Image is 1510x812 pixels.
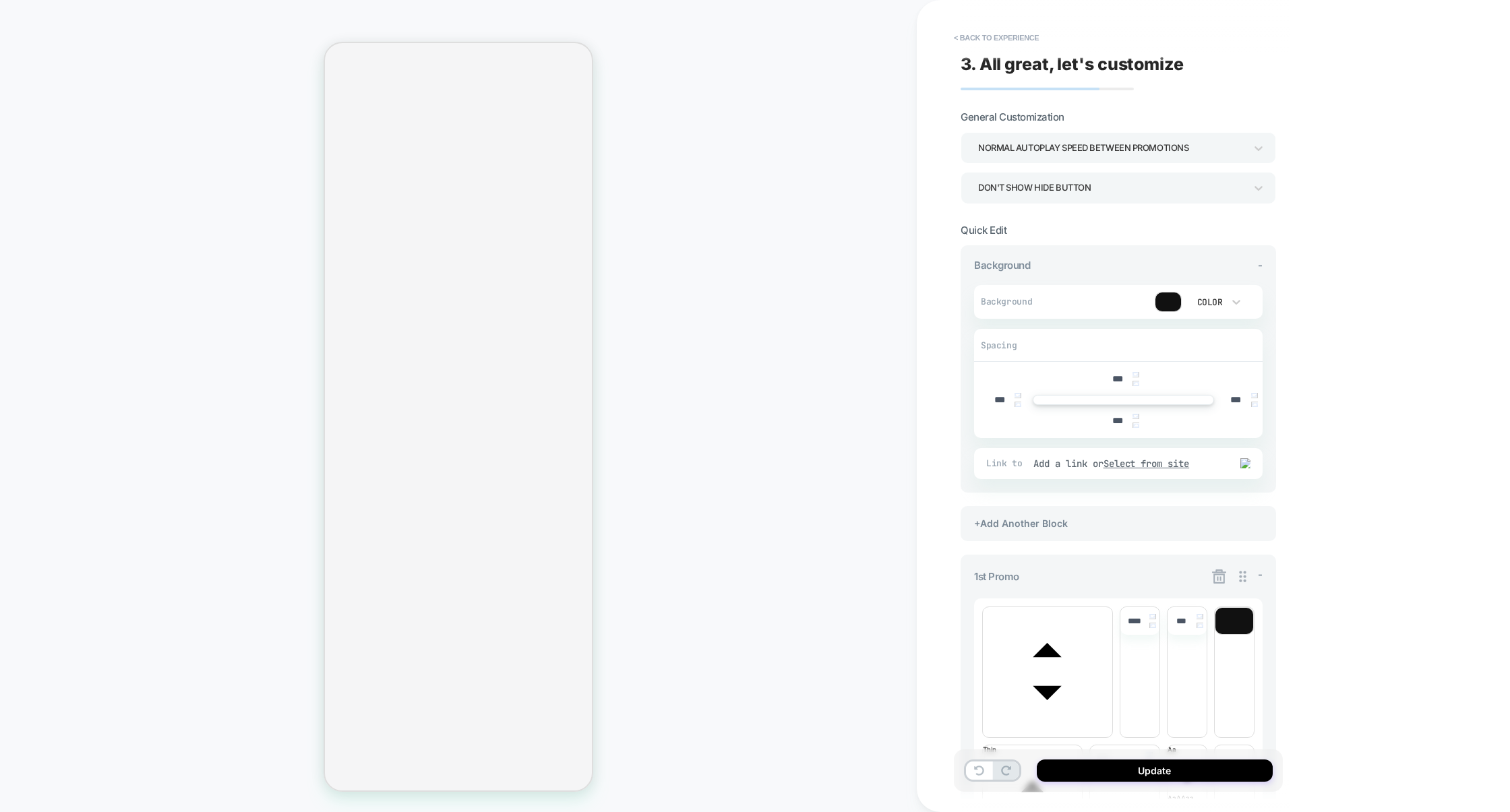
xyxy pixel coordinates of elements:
[1037,759,1273,782] button: Update
[1251,402,1258,407] img: down
[986,458,1027,469] span: Link to
[1197,614,1203,619] img: up
[1015,402,1021,407] img: down
[961,224,1006,237] span: Quick Edit
[978,179,1245,197] div: Don't show hide button
[1251,393,1258,398] img: up
[1195,296,1223,308] div: Color
[1132,423,1139,428] img: down
[1132,372,1139,377] img: up
[947,27,1046,49] button: < Back to experience
[1258,568,1263,581] span: -
[1149,623,1156,628] img: down
[1033,458,1217,470] div: Add a link or
[974,570,1019,583] span: 1st Promo
[1132,381,1139,386] img: down
[961,506,1276,541] div: +Add Another Block
[1197,623,1203,628] img: down
[1149,614,1156,619] img: up
[1240,458,1250,468] img: edit
[1132,414,1139,419] img: up
[1168,745,1207,802] span: transform
[983,729,1112,737] span: font
[981,296,1048,307] span: Background
[961,111,1064,123] span: General Customization
[961,54,1184,74] span: 3. All great, let's customize
[978,139,1245,157] div: Normal autoplay speed between promotions
[981,340,1017,351] span: Spacing
[1258,259,1263,272] span: -
[1104,458,1190,470] u: Select from site
[1015,393,1021,398] img: up
[974,259,1030,272] span: Background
